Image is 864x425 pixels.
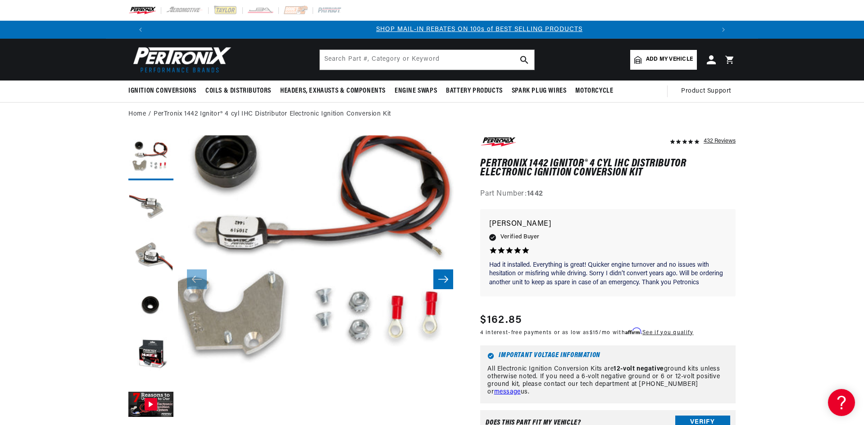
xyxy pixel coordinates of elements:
h6: Important Voltage Information [487,353,728,359]
div: 2 of 3 [197,25,762,35]
strong: 1442 [527,190,543,197]
a: Add my vehicle [630,50,697,70]
summary: Engine Swaps [390,81,441,102]
a: Home [128,109,146,119]
a: message [494,389,521,395]
div: Part Number: [480,188,736,200]
span: Battery Products [446,86,503,96]
button: Load image 5 in gallery view [128,333,173,378]
span: Add my vehicle [646,55,693,64]
span: Spark Plug Wires [512,86,567,96]
img: Pertronix [128,44,232,75]
span: Product Support [681,86,731,96]
p: 4 interest-free payments or as low as /mo with . [480,328,693,337]
button: Load image 3 in gallery view [128,234,173,279]
a: SHOP MAIL-IN REBATES ON 100s of BEST SELLING PRODUCTS [376,26,582,33]
span: $162.85 [480,312,522,328]
summary: Headers, Exhausts & Components [276,81,390,102]
span: Affirm [625,328,641,335]
strong: 12-volt negative [614,366,664,372]
summary: Spark Plug Wires [507,81,571,102]
h1: PerTronix 1442 Ignitor® 4 cyl IHC Distributor Electronic Ignition Conversion Kit [480,159,736,178]
summary: Battery Products [441,81,507,102]
nav: breadcrumbs [128,109,736,119]
button: Translation missing: en.sections.announcements.previous_announcement [132,21,150,39]
media-gallery: Gallery Viewer [128,135,462,424]
slideshow-component: Translation missing: en.sections.announcements.announcement_bar [106,21,758,39]
p: All Electronic Ignition Conversion Kits are ground kits unless otherwise noted. If you need a 6-v... [487,366,728,396]
span: Motorcycle [575,86,613,96]
span: Coils & Distributors [205,86,271,96]
button: Slide left [187,269,207,289]
div: Announcement [197,25,762,35]
span: Verified Buyer [500,232,539,242]
button: search button [514,50,534,70]
span: Engine Swaps [395,86,437,96]
button: Slide right [433,269,453,289]
span: $15 [590,330,599,336]
input: Search Part #, Category or Keyword [320,50,534,70]
button: Load image 2 in gallery view [128,185,173,230]
summary: Product Support [681,81,736,102]
button: Load image 4 in gallery view [128,284,173,329]
a: See if you qualify - Learn more about Affirm Financing (opens in modal) [642,330,693,336]
a: PerTronix 1442 Ignitor® 4 cyl IHC Distributor Electronic Ignition Conversion Kit [154,109,391,119]
summary: Ignition Conversions [128,81,201,102]
summary: Coils & Distributors [201,81,276,102]
p: [PERSON_NAME] [489,218,727,231]
button: Load image 1 in gallery view [128,135,173,180]
div: 432 Reviews [704,135,736,146]
span: Headers, Exhausts & Components [280,86,386,96]
p: Had it installed. Everything is great! Quicker engine turnover and no issues with hesitation or m... [489,261,727,287]
summary: Motorcycle [571,81,618,102]
span: Ignition Conversions [128,86,196,96]
button: Translation missing: en.sections.announcements.next_announcement [714,21,732,39]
